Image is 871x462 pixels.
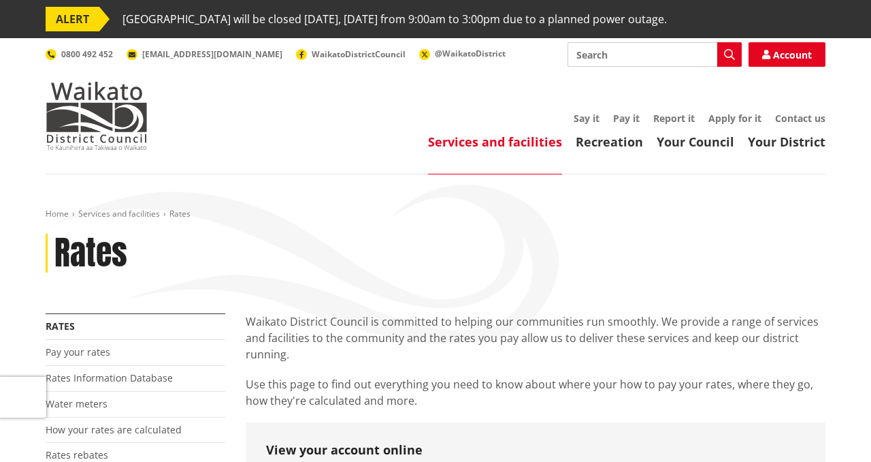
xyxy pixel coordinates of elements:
[142,48,282,60] span: [EMAIL_ADDRESS][DOMAIN_NAME]
[435,48,506,59] span: @WaikatoDistrict
[657,134,734,150] a: Your Council
[748,134,825,150] a: Your District
[127,48,282,60] a: [EMAIL_ADDRESS][DOMAIN_NAME]
[46,448,108,461] a: Rates rebates
[296,48,406,60] a: WaikatoDistrictCouncil
[576,134,643,150] a: Recreation
[419,48,506,59] a: @WaikatoDistrict
[46,48,113,60] a: 0800 492 452
[46,371,173,384] a: Rates Information Database
[46,320,75,333] a: Rates
[46,208,69,219] a: Home
[246,376,825,409] p: Use this page to find out everything you need to know about where your how to pay your rates, whe...
[246,313,825,363] p: Waikato District Council is committed to helping our communities run smoothly. We provide a range...
[568,42,742,67] input: Search input
[312,48,406,60] span: WaikatoDistrictCouncil
[46,397,108,410] a: Water meters
[46,7,99,31] span: ALERT
[574,112,599,125] a: Say it
[169,208,191,219] span: Rates
[46,345,110,358] a: Pay your rates
[46,209,825,220] nav: breadcrumb
[266,443,805,458] h3: View your account online
[46,423,182,436] a: How your rates are calculated
[708,112,761,125] a: Apply for it
[54,234,127,273] h1: Rates
[749,42,825,67] a: Account
[46,82,148,150] img: Waikato District Council - Te Kaunihera aa Takiwaa o Waikato
[653,112,695,125] a: Report it
[61,48,113,60] span: 0800 492 452
[428,134,562,150] a: Services and facilities
[775,112,825,125] a: Contact us
[78,208,160,219] a: Services and facilities
[122,7,667,31] span: [GEOGRAPHIC_DATA] will be closed [DATE], [DATE] from 9:00am to 3:00pm due to a planned power outage.
[613,112,640,125] a: Pay it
